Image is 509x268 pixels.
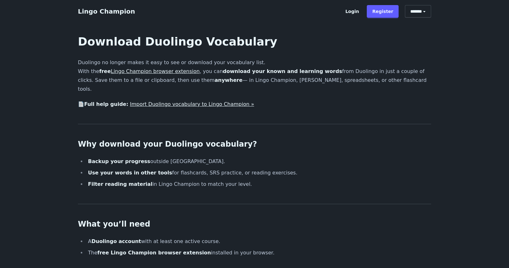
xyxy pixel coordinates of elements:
[91,238,141,244] strong: Duolingo account
[214,77,242,83] strong: anywhere
[78,219,431,229] h2: What you’ll need
[111,68,200,74] a: Lingo Champion browser extension
[340,5,364,18] a: Login
[78,139,431,149] h2: Why download your Duolingo vocabulary?
[86,248,431,257] li: The installed in your browser.
[78,58,431,94] p: Duolingo no longer makes it easy to see or download your vocabulary list. With the , you can from...
[84,101,128,107] strong: Full help guide:
[367,5,399,18] a: Register
[88,181,152,187] strong: Filter reading material
[223,68,342,74] strong: download your known and learning words
[99,68,200,74] strong: free
[78,8,135,15] a: Lingo Champion
[88,170,172,176] strong: Use your words in other tools
[88,158,150,164] strong: Backup your progress
[86,180,431,189] li: in Lingo Champion to match your level.
[86,168,431,177] li: for flashcards, SRS practice, or reading exercises.
[97,250,211,256] strong: free Lingo Champion browser extension
[78,35,431,48] h1: Download Duolingo Vocabulary
[78,100,431,109] p: 📄
[86,157,431,166] li: outside [GEOGRAPHIC_DATA].
[130,101,254,107] a: Import Duolingo vocabulary to Lingo Champion »
[86,237,431,246] li: A with at least one active course.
